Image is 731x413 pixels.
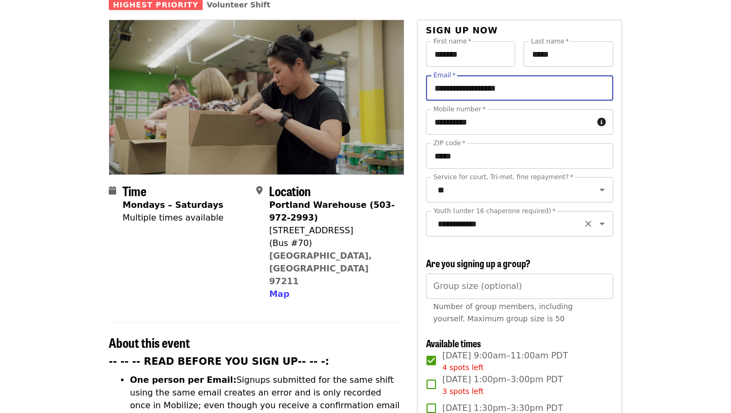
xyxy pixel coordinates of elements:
span: Time [123,181,146,200]
span: 3 spots left [442,387,484,396]
span: [DATE] 1:00pm–3:00pm PDT [442,373,563,397]
label: ZIP code [433,140,465,146]
strong: One person per Email: [130,375,237,385]
div: (Bus #70) [269,237,395,250]
span: Location [269,181,311,200]
button: Open [595,216,610,231]
a: Volunteer Shift [207,1,271,9]
span: About this event [109,333,190,352]
input: Email [426,75,613,101]
label: Service for court, Tri-met, fine repayment? [433,174,573,180]
div: Multiple times available [123,212,223,224]
label: Youth (under 16 chaperone required) [433,208,555,214]
input: Mobile number [426,109,593,135]
span: Sign up now [426,25,498,36]
img: Oct/Nov/Dec - Portland: Repack/Sort (age 8+) organized by Oregon Food Bank [109,20,404,174]
strong: Mondays – Saturdays [123,200,223,210]
span: 4 spots left [442,363,484,372]
strong: -- -- -- READ BEFORE YOU SIGN UP-- -- -: [109,356,329,367]
button: Open [595,182,610,197]
label: First name [433,38,472,45]
i: calendar icon [109,186,116,196]
span: Number of group members, including yourself. Maximum group size is 50 [433,302,573,323]
input: First name [426,41,516,67]
input: [object Object] [426,274,613,299]
i: circle-info icon [597,117,606,127]
span: Are you signing up a group? [426,256,530,270]
span: Available times [426,336,481,350]
i: map-marker-alt icon [256,186,263,196]
label: Last name [531,38,569,45]
strong: Portland Warehouse (503-972-2993) [269,200,395,223]
span: Map [269,289,289,299]
label: Email [433,72,456,78]
div: [STREET_ADDRESS] [269,224,395,237]
button: Clear [581,216,596,231]
input: ZIP code [426,143,613,169]
label: Mobile number [433,106,485,112]
button: Map [269,288,289,301]
input: Last name [524,41,613,67]
span: [DATE] 9:00am–11:00am PDT [442,349,568,373]
a: [GEOGRAPHIC_DATA], [GEOGRAPHIC_DATA] 97211 [269,251,372,286]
